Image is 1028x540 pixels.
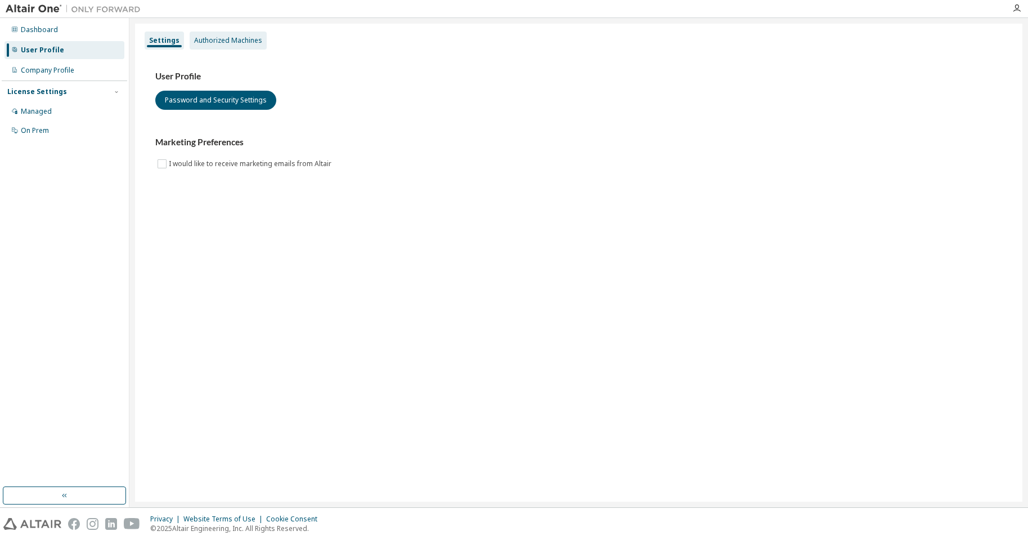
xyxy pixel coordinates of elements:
h3: User Profile [155,71,1002,82]
img: facebook.svg [68,518,80,530]
img: instagram.svg [87,518,98,530]
div: Cookie Consent [266,515,324,524]
div: On Prem [21,126,49,135]
img: youtube.svg [124,518,140,530]
div: License Settings [7,87,67,96]
label: I would like to receive marketing emails from Altair [169,157,334,171]
img: linkedin.svg [105,518,117,530]
div: Authorized Machines [194,36,262,45]
button: Password and Security Settings [155,91,276,110]
p: © 2025 Altair Engineering, Inc. All Rights Reserved. [150,524,324,533]
div: Website Terms of Use [183,515,266,524]
img: altair_logo.svg [3,518,61,530]
h3: Marketing Preferences [155,137,1002,148]
div: User Profile [21,46,64,55]
div: Dashboard [21,25,58,34]
img: Altair One [6,3,146,15]
div: Settings [149,36,179,45]
div: Managed [21,107,52,116]
div: Privacy [150,515,183,524]
div: Company Profile [21,66,74,75]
